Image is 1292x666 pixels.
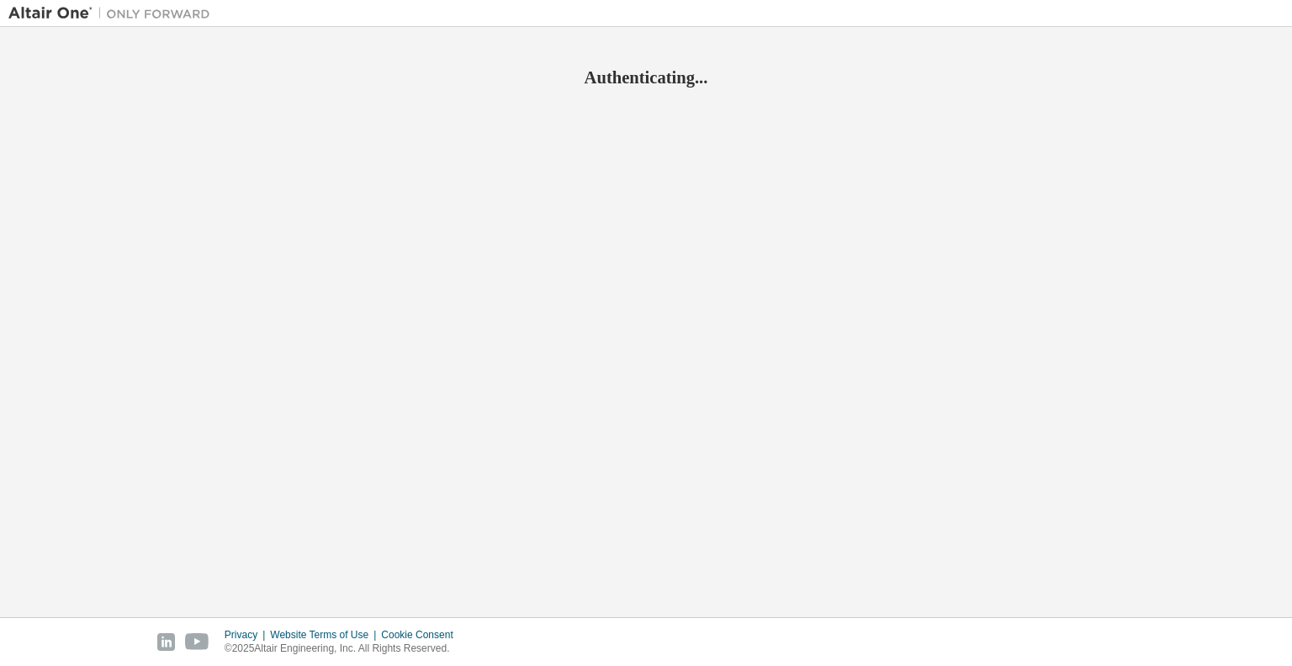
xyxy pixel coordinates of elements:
[185,633,209,651] img: youtube.svg
[225,628,270,642] div: Privacy
[157,633,175,651] img: linkedin.svg
[225,642,463,656] p: © 2025 Altair Engineering, Inc. All Rights Reserved.
[8,5,219,22] img: Altair One
[270,628,381,642] div: Website Terms of Use
[381,628,463,642] div: Cookie Consent
[8,67,1284,88] h2: Authenticating...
